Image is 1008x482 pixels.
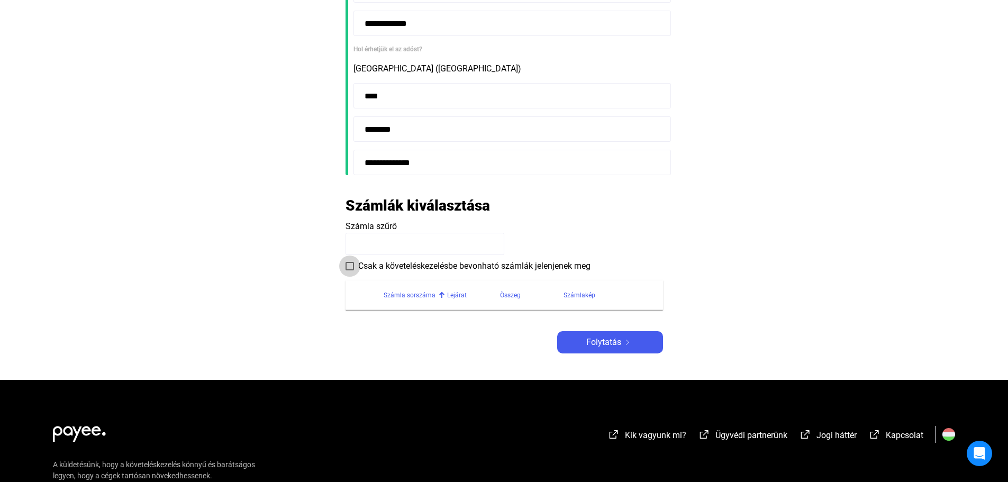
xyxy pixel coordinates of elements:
div: Összeg [500,289,521,302]
span: Ügyvédi partnerünk [715,430,787,440]
a: external-link-whiteÜgyvédi partnerünk [698,432,787,442]
div: Lejárat [447,289,467,302]
a: external-link-whiteKapcsolat [868,432,923,442]
h2: Számlák kiválasztása [346,196,490,215]
img: external-link-white [607,429,620,440]
button: Folytatásarrow-right-white [557,331,663,353]
div: Számlakép [564,289,650,302]
img: external-link-white [799,429,812,440]
div: Hol érhetjük el az adóst? [353,44,663,54]
div: Összeg [500,289,564,302]
div: Számla sorszáma [384,289,447,302]
div: Számlakép [564,289,595,302]
img: arrow-right-white [621,340,634,345]
div: Számla sorszáma [384,289,435,302]
a: external-link-whiteKik vagyunk mi? [607,432,686,442]
span: Csak a követeléskezelésbe bevonható számlák jelenjenek meg [358,260,591,272]
img: white-payee-white-dot.svg [53,420,106,442]
div: Lejárat [447,289,500,302]
span: Kik vagyunk mi? [625,430,686,440]
img: HU.svg [942,428,955,441]
span: Kapcsolat [886,430,923,440]
div: [GEOGRAPHIC_DATA] ([GEOGRAPHIC_DATA]) [353,62,663,75]
img: external-link-white [868,429,881,440]
img: external-link-white [698,429,711,440]
span: Jogi háttér [816,430,857,440]
a: external-link-whiteJogi háttér [799,432,857,442]
span: Számla szűrő [346,221,397,231]
div: Open Intercom Messenger [967,441,992,466]
span: Folytatás [586,336,621,349]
